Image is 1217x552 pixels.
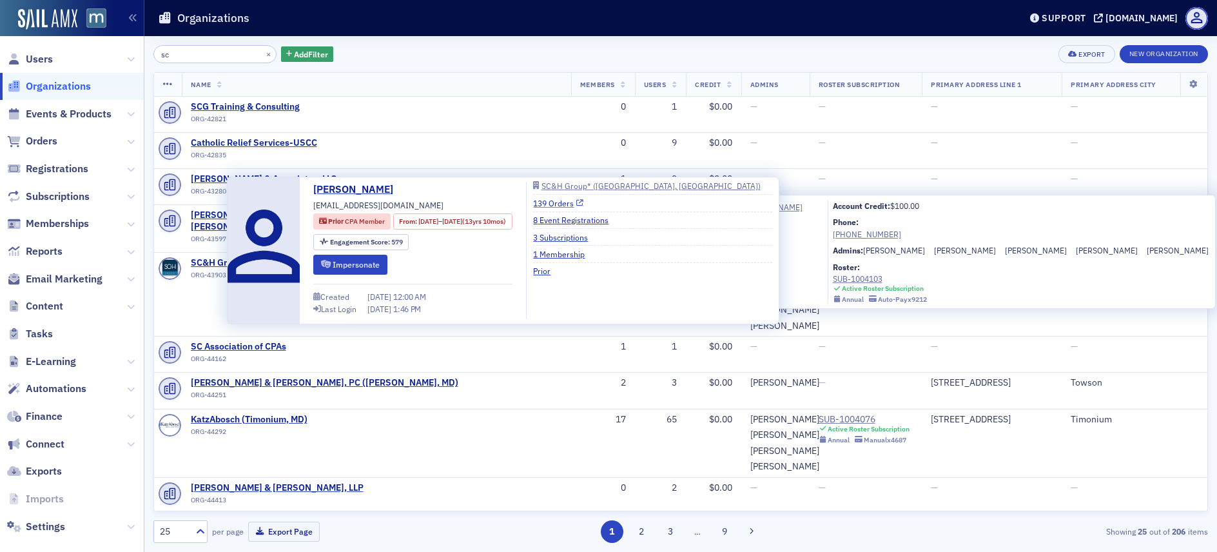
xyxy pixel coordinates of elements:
[191,101,308,113] a: SCG Training & Consulting
[750,340,757,352] span: —
[819,414,910,426] div: SUB-1004076
[191,271,443,284] div: ORG-43903
[819,137,826,148] span: —
[26,162,88,176] span: Registrations
[1120,45,1208,63] button: New Organization
[1005,244,1067,256] a: [PERSON_NAME]
[191,173,336,185] a: [PERSON_NAME] & Associates, LLC
[533,232,598,243] a: 3 Subscriptions
[833,217,859,227] b: Phone:
[819,173,826,184] span: —
[191,482,364,494] span: Doyle & Schultz, LLP
[281,46,334,63] button: AddFilter
[328,217,345,226] span: Prior
[191,257,443,269] span: SC&H Group* (Sparks Glencoe, MD)
[819,377,826,388] span: —
[442,217,462,226] span: [DATE]
[7,107,112,121] a: Events & Products
[399,217,418,227] span: From :
[934,244,996,256] a: [PERSON_NAME]
[330,237,391,246] span: Engagement Score :
[750,377,819,389] a: [PERSON_NAME]
[1170,526,1188,537] strong: 206
[313,199,443,211] span: [EMAIL_ADDRESS][DOMAIN_NAME]
[644,137,677,149] div: 9
[26,272,102,286] span: Email Marketing
[750,173,757,184] span: —
[330,239,403,246] div: 579
[191,496,364,509] div: ORG-44413
[7,244,63,259] a: Reports
[191,482,364,494] a: [PERSON_NAME] & [PERSON_NAME], LLP
[931,137,938,148] span: —
[863,244,925,256] a: [PERSON_NAME]
[7,492,64,506] a: Imports
[263,48,275,59] button: ×
[750,80,779,89] span: Admins
[931,414,1053,426] div: [STREET_ADDRESS]
[541,182,761,190] div: SC&H Group* ([GEOGRAPHIC_DATA], [GEOGRAPHIC_DATA])
[890,201,919,211] span: $100.00
[1071,414,1198,426] div: Timonium
[1120,47,1208,59] a: New Organization
[191,210,562,232] a: [PERSON_NAME], [PERSON_NAME], [PERSON_NAME], [PERSON_NAME], [PERSON_NAME], P.C. ([GEOGRAPHIC_DATA...
[644,173,677,185] div: 2
[294,48,328,60] span: Add Filter
[644,414,677,426] div: 65
[26,327,53,341] span: Tasks
[313,182,403,197] a: [PERSON_NAME]
[7,190,90,204] a: Subscriptions
[750,482,757,493] span: —
[26,355,76,369] span: E-Learning
[709,482,732,493] span: $0.00
[160,525,188,538] div: 25
[750,320,819,332] div: [PERSON_NAME]
[1058,45,1115,63] button: Export
[709,340,732,352] span: $0.00
[191,115,308,128] div: ORG-42821
[750,414,819,426] a: [PERSON_NAME]
[26,217,89,231] span: Memberships
[321,306,356,313] div: Last Login
[833,201,890,211] b: Account Credit:
[644,101,677,113] div: 1
[833,228,1209,240] a: [PHONE_NUMBER]
[26,492,64,506] span: Imports
[1071,482,1078,493] span: —
[695,80,721,89] span: Credit
[750,446,819,457] a: [PERSON_NAME]
[26,190,90,204] span: Subscriptions
[709,137,732,148] span: $0.00
[393,213,512,230] div: From: 2010-08-24 00:00:00
[819,340,826,352] span: —
[191,137,317,149] a: Catholic Relief Services-USCC
[191,80,211,89] span: Name
[177,10,249,26] h1: Organizations
[1078,51,1105,58] div: Export
[644,80,667,89] span: Users
[191,377,458,389] span: Schiavi, Wallace & Rowe, PC (Towson, MD)
[828,425,910,433] div: Active Roster Subscription
[1094,14,1182,23] button: [DOMAIN_NAME]
[644,482,677,494] div: 2
[320,293,349,301] div: Created
[828,436,850,444] div: Annual
[688,526,706,537] span: …
[709,377,732,388] span: $0.00
[750,429,819,441] a: [PERSON_NAME]
[533,265,560,277] a: Prior
[533,214,618,226] a: 8 Event Registrations
[750,461,819,473] a: [PERSON_NAME]
[77,8,106,30] a: View Homepage
[191,341,308,353] a: SC Association of CPAs
[931,340,938,352] span: —
[7,79,91,94] a: Organizations
[931,377,1053,389] div: [STREET_ADDRESS]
